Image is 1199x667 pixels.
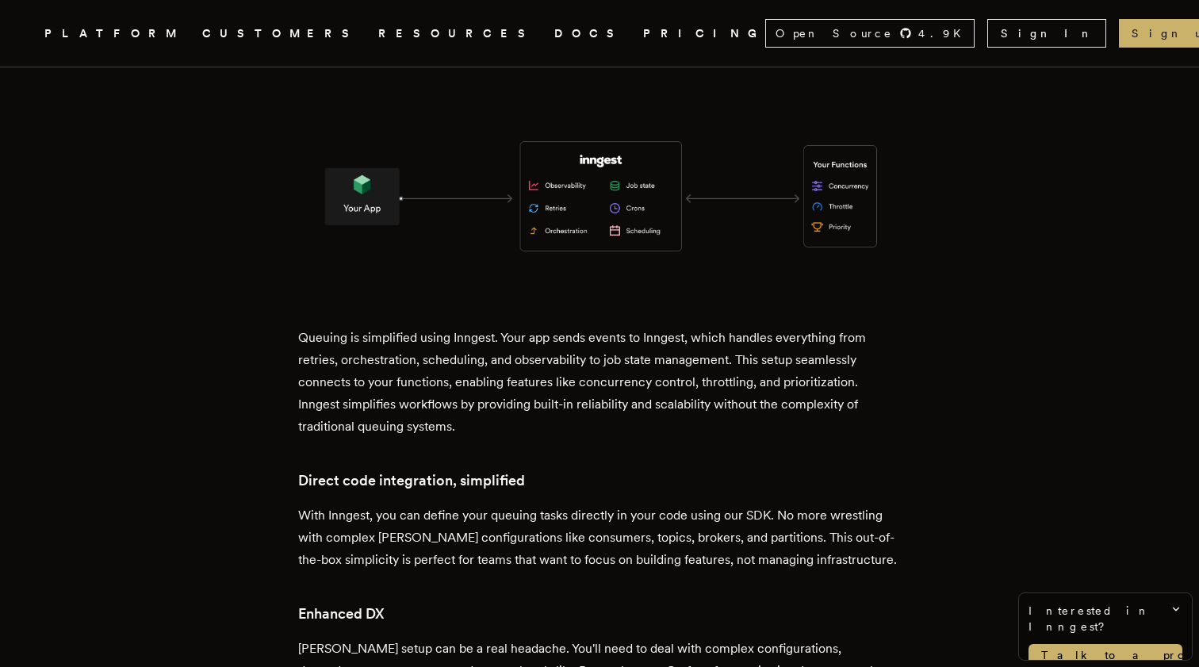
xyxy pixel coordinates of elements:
[298,327,901,438] p: Queuing is simplified using Inngest. Your app sends events to Inngest, which handles everything f...
[776,25,893,41] span: Open Source
[298,91,901,301] img: A simplified system architecture using Inngest
[202,24,359,44] a: CUSTOMERS
[298,470,901,492] h3: Direct code integration, simplified
[298,504,901,571] p: With Inngest, you can define your queuing tasks directly in your code using our SDK. No more wres...
[1029,644,1182,666] a: Talk to a product expert
[918,25,971,41] span: 4.9 K
[44,24,183,44] button: PLATFORM
[378,24,535,44] button: RESOURCES
[1029,603,1182,634] span: Interested in Inngest?
[298,603,901,625] h3: Enhanced DX
[987,19,1106,48] a: Sign In
[554,24,624,44] a: DOCS
[643,24,765,44] a: PRICING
